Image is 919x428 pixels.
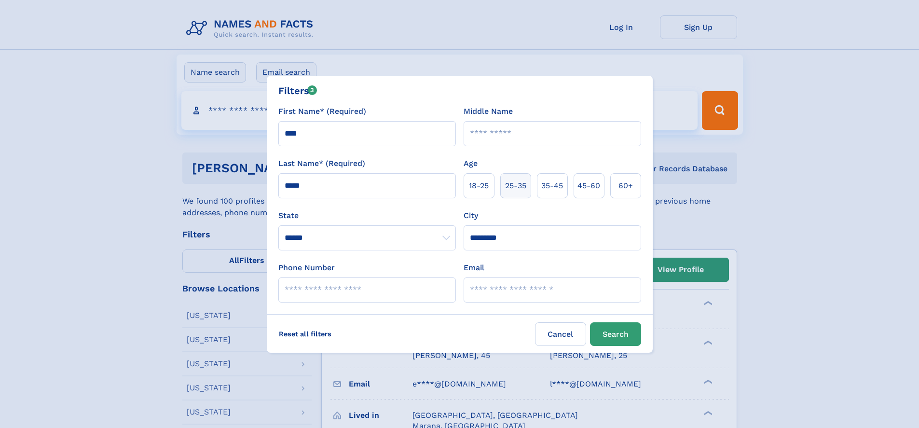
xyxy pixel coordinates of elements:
label: Age [464,158,478,169]
label: Phone Number [278,262,335,274]
div: Filters [278,83,317,98]
label: Last Name* (Required) [278,158,365,169]
span: 45‑60 [577,180,600,192]
span: 35‑45 [541,180,563,192]
span: 18‑25 [469,180,489,192]
label: First Name* (Required) [278,106,366,117]
label: Middle Name [464,106,513,117]
button: Search [590,322,641,346]
label: Cancel [535,322,586,346]
label: City [464,210,478,221]
span: 60+ [618,180,633,192]
label: Reset all filters [273,322,338,345]
label: State [278,210,456,221]
span: 25‑35 [505,180,526,192]
label: Email [464,262,484,274]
